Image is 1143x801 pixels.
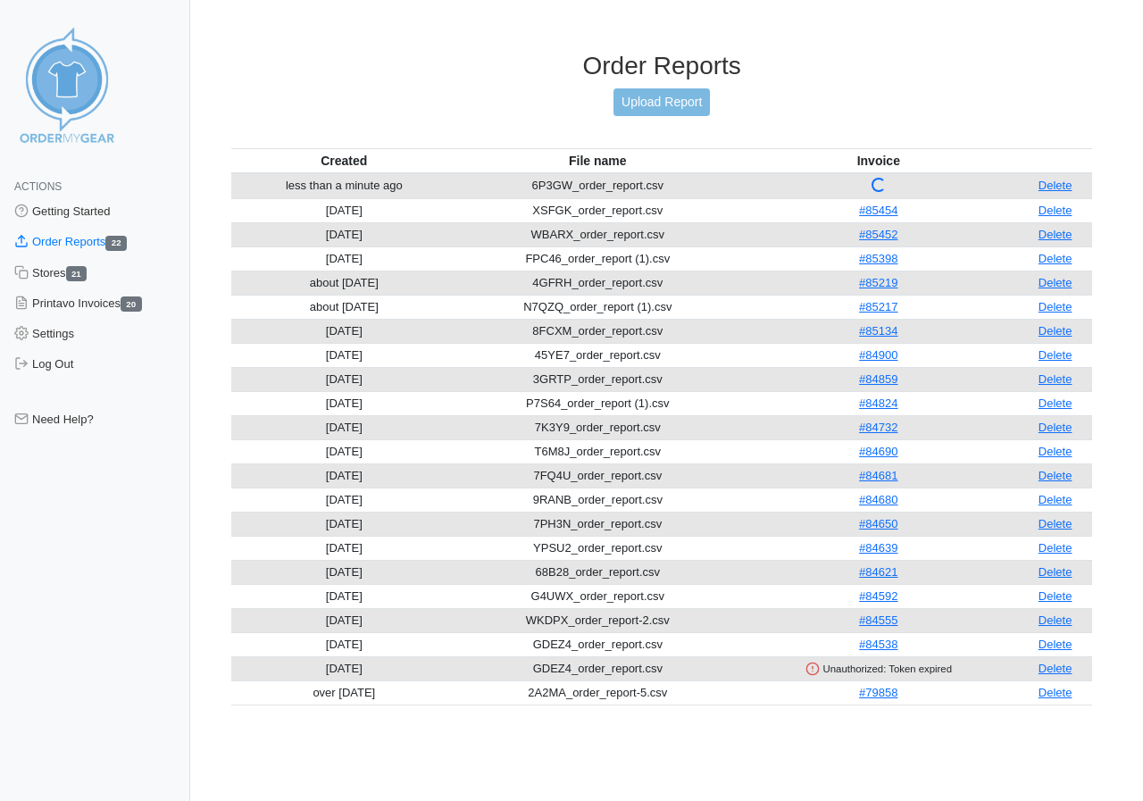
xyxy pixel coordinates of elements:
a: Delete [1039,469,1072,482]
a: Delete [1039,565,1072,579]
td: 9RANB_order_report.csv [456,488,738,512]
td: [DATE] [231,343,456,367]
td: [DATE] [231,536,456,560]
td: YPSU2_order_report.csv [456,536,738,560]
a: Delete [1039,517,1072,530]
a: Delete [1039,613,1072,627]
td: 7K3Y9_order_report.csv [456,415,738,439]
td: [DATE] [231,512,456,536]
td: [DATE] [231,488,456,512]
a: Delete [1039,348,1072,362]
span: Actions [14,180,62,193]
td: 7PH3N_order_report.csv [456,512,738,536]
th: Created [231,148,456,173]
a: #85454 [859,204,897,217]
a: #84732 [859,421,897,434]
td: 2A2MA_order_report-5.csv [456,680,738,705]
a: #84592 [859,589,897,603]
td: [DATE] [231,608,456,632]
span: 21 [66,266,88,281]
a: #84681 [859,469,897,482]
td: XSFGK_order_report.csv [456,198,738,222]
a: Delete [1039,372,1072,386]
a: Delete [1039,686,1072,699]
td: 68B28_order_report.csv [456,560,738,584]
span: 22 [105,236,127,251]
td: 3GRTP_order_report.csv [456,367,738,391]
td: N7QZQ_order_report (1).csv [456,295,738,319]
a: #84621 [859,565,897,579]
td: 7FQ4U_order_report.csv [456,463,738,488]
td: P7S64_order_report (1).csv [456,391,738,415]
a: Delete [1039,541,1072,555]
a: Delete [1039,252,1072,265]
td: [DATE] [231,632,456,656]
a: #84900 [859,348,897,362]
a: Delete [1039,421,1072,434]
h3: Order Reports [231,51,1092,81]
td: [DATE] [231,198,456,222]
td: [DATE] [231,584,456,608]
td: [DATE] [231,415,456,439]
span: 20 [121,296,142,312]
td: about [DATE] [231,295,456,319]
a: #84690 [859,445,897,458]
td: [DATE] [231,463,456,488]
td: GDEZ4_order_report.csv [456,632,738,656]
a: #84555 [859,613,897,627]
a: Delete [1039,179,1072,192]
a: #85398 [859,252,897,265]
td: 8FCXM_order_report.csv [456,319,738,343]
td: less than a minute ago [231,173,456,199]
td: [DATE] [231,246,456,271]
a: Delete [1039,396,1072,410]
td: 6P3GW_order_report.csv [456,173,738,199]
a: Delete [1039,493,1072,506]
a: Delete [1039,324,1072,338]
a: #84538 [859,638,897,651]
td: 45YE7_order_report.csv [456,343,738,367]
a: #84639 [859,541,897,555]
td: [DATE] [231,656,456,680]
a: Delete [1039,638,1072,651]
td: GDEZ4_order_report.csv [456,656,738,680]
td: [DATE] [231,439,456,463]
a: Delete [1039,445,1072,458]
a: Delete [1039,276,1072,289]
a: Delete [1039,300,1072,313]
a: #84650 [859,517,897,530]
td: [DATE] [231,319,456,343]
a: #85219 [859,276,897,289]
a: #79858 [859,686,897,699]
td: [DATE] [231,367,456,391]
th: Invoice [738,148,1018,173]
td: about [DATE] [231,271,456,295]
td: 4GFRH_order_report.csv [456,271,738,295]
a: #85452 [859,228,897,241]
td: FPC46_order_report (1).csv [456,246,738,271]
a: #84680 [859,493,897,506]
td: WBARX_order_report.csv [456,222,738,246]
td: G4UWX_order_report.csv [456,584,738,608]
a: Delete [1039,589,1072,603]
a: Delete [1039,204,1072,217]
td: over [DATE] [231,680,456,705]
td: WKDPX_order_report-2.csv [456,608,738,632]
a: Upload Report [613,88,710,116]
a: #85217 [859,300,897,313]
td: [DATE] [231,222,456,246]
th: File name [456,148,738,173]
a: Delete [1039,228,1072,241]
td: [DATE] [231,391,456,415]
a: #84859 [859,372,897,386]
a: Delete [1039,662,1072,675]
a: #84824 [859,396,897,410]
td: T6M8J_order_report.csv [456,439,738,463]
a: #85134 [859,324,897,338]
div: Unauthorized: Token expired [742,661,1014,677]
td: [DATE] [231,560,456,584]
